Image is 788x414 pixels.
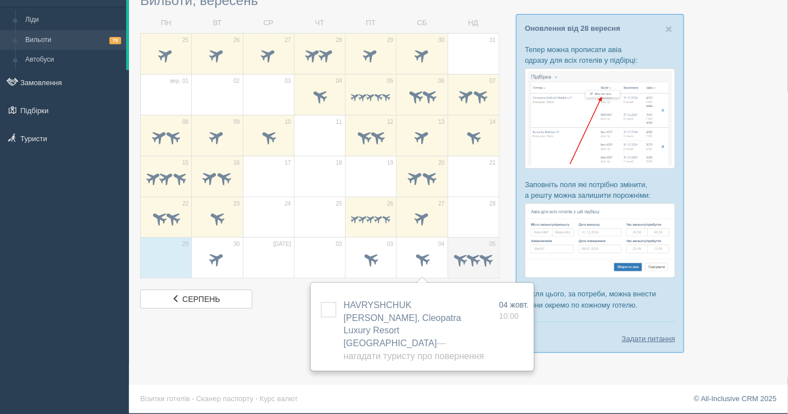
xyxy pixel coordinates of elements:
[499,299,529,322] a: 04 жовт. 10:00
[233,77,239,85] span: 02
[182,36,188,44] span: 25
[182,159,188,167] span: 15
[499,300,529,309] span: 04 жовт.
[140,290,252,309] a: серпень
[525,68,675,169] img: %D0%BF%D1%96%D0%B4%D0%B1%D1%96%D1%80%D0%BA%D0%B0-%D0%B0%D0%B2%D1%96%D0%B0-1-%D1%81%D1%80%D0%BC-%D...
[490,200,496,208] span: 28
[182,240,188,248] span: 29
[490,36,496,44] span: 31
[439,77,445,85] span: 06
[336,200,342,208] span: 25
[525,179,675,201] p: Заповніть поля які потрібно змінити, а решту можна залишити порожніми:
[499,311,519,320] span: 10:00
[448,13,499,33] td: НД
[345,13,397,33] td: ПТ
[336,77,342,85] span: 04
[387,118,393,126] span: 12
[243,13,294,33] td: СР
[182,295,220,304] span: серпень
[20,30,126,50] a: Вильоти70
[182,200,188,208] span: 22
[490,118,496,126] span: 14
[140,394,190,403] a: Візитки готелів
[192,13,243,33] td: ВТ
[109,37,121,44] span: 70
[525,44,675,66] p: Тепер можна прописати авіа одразу для всіх готелів у підбірці:
[344,300,484,361] span: HAVRYSHCHUK [PERSON_NAME], Cleopatra Luxury Resort [GEOGRAPHIC_DATA]
[20,10,126,30] a: Ліди
[387,240,393,248] span: 03
[397,13,448,33] td: СБ
[387,36,393,44] span: 29
[336,118,342,126] span: 11
[336,159,342,167] span: 18
[439,118,445,126] span: 13
[622,333,675,344] a: Задати питання
[170,77,188,85] span: вер. 01
[233,36,239,44] span: 26
[336,36,342,44] span: 28
[273,240,291,248] span: [DATE]
[20,50,126,70] a: Автобуси
[439,36,445,44] span: 30
[285,118,291,126] span: 10
[285,36,291,44] span: 27
[525,24,620,32] a: Оновлення від 28 вересня
[490,240,496,248] span: 05
[490,77,496,85] span: 07
[387,77,393,85] span: 05
[666,23,672,35] button: Close
[525,289,675,310] p: Після цього, за потреби, можна внести зміни окремо по кожному готелю.
[439,240,445,248] span: 04
[666,22,672,35] span: ×
[196,394,254,403] a: Сканер паспорту
[490,159,496,167] span: 21
[387,200,393,208] span: 26
[294,13,345,33] td: ЧТ
[285,200,291,208] span: 24
[260,394,298,403] a: Курс валют
[233,118,239,126] span: 09
[439,159,445,167] span: 20
[285,159,291,167] span: 17
[344,300,484,361] a: HAVRYSHCHUK [PERSON_NAME], Cleopatra Luxury Resort [GEOGRAPHIC_DATA]— Нагадати туристу про поверн...
[256,394,258,403] span: ·
[285,77,291,85] span: 03
[336,240,342,248] span: 02
[192,394,194,403] span: ·
[141,13,192,33] td: ПН
[233,240,239,248] span: 30
[525,203,675,278] img: %D0%BF%D1%96%D0%B4%D0%B1%D1%96%D1%80%D0%BA%D0%B0-%D0%B0%D0%B2%D1%96%D0%B0-2-%D1%81%D1%80%D0%BC-%D...
[182,118,188,126] span: 08
[233,200,239,208] span: 23
[694,394,777,403] a: © All-Inclusive CRM 2025
[439,200,445,208] span: 27
[233,159,239,167] span: 16
[387,159,393,167] span: 19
